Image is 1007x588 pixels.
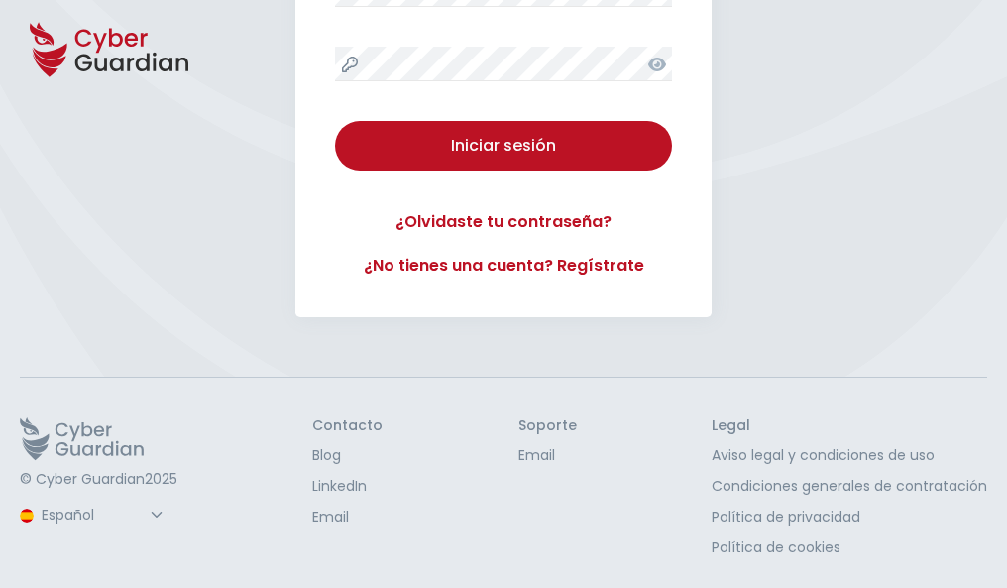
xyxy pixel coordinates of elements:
a: ¿No tienes una cuenta? Regístrate [335,254,672,278]
a: Aviso legal y condiciones de uso [712,445,987,466]
a: Email [312,507,383,528]
p: © Cyber Guardian 2025 [20,471,177,489]
a: Política de cookies [712,537,987,558]
h3: Soporte [518,417,577,435]
a: LinkedIn [312,476,383,497]
a: Condiciones generales de contratación [712,476,987,497]
h3: Contacto [312,417,383,435]
a: Política de privacidad [712,507,987,528]
a: Blog [312,445,383,466]
button: Iniciar sesión [335,121,672,171]
a: Email [518,445,577,466]
img: region-logo [20,509,34,523]
div: Iniciar sesión [350,134,657,158]
h3: Legal [712,417,987,435]
a: ¿Olvidaste tu contraseña? [335,210,672,234]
